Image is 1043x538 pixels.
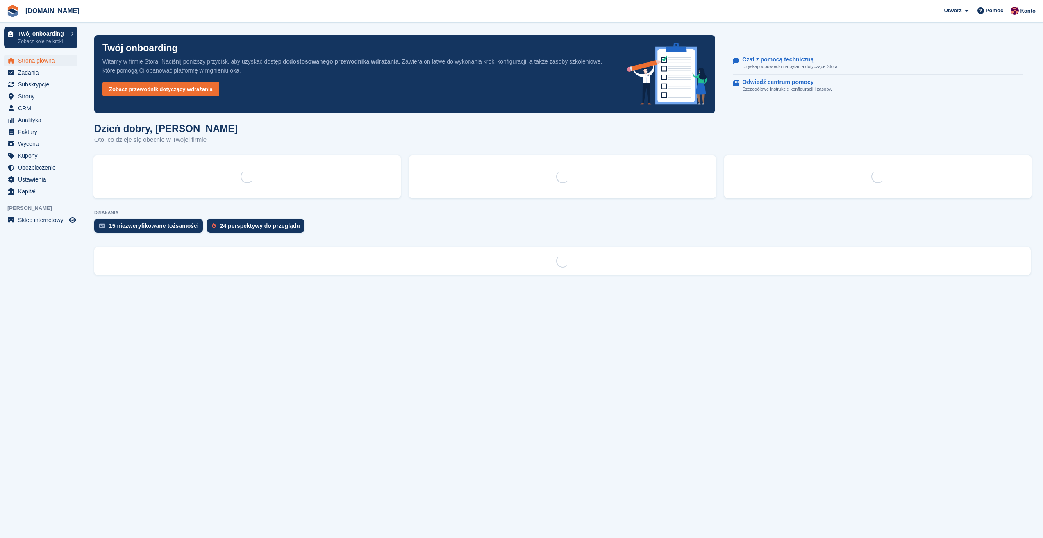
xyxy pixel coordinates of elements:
a: menu [4,114,77,126]
a: 24 perspektywy do przeglądu [207,219,308,237]
a: menu [4,174,77,185]
a: menu [4,102,77,114]
span: Analityka [18,114,67,126]
span: [PERSON_NAME] [7,204,82,212]
a: menu [4,126,77,138]
span: Strona główna [18,55,67,66]
img: verify_identity-adf6edd0f0f0b5bbfe63781bf79b02c33cf7c696d77639b501bdc392416b5a36.svg [99,223,105,228]
strong: dostosowanego przewodnika wdrażania [289,58,399,65]
span: Ustawienia [18,174,67,185]
a: Twój onboarding Zobacz kolejne kroki [4,27,77,48]
p: Czat z pomocą techniczną [742,56,832,63]
img: Mateusz Kacwin [1011,7,1019,15]
a: menu [4,138,77,150]
div: 24 perspektywy do przeglądu [220,222,300,229]
span: Kapitał [18,186,67,197]
a: menu [4,162,77,173]
img: prospect-51fa495bee0391a8d652442698ab0144808aea92771e9ea1ae160a38d050c398.svg [212,223,216,228]
span: Zadania [18,67,67,78]
p: Witamy w firmie Stora! Naciśnij poniższy przycisk, aby uzyskać dostęp do . Zawiera on łatwe do wy... [102,57,614,75]
span: Konto [1020,7,1036,15]
a: Podgląd sklepu [68,215,77,225]
span: Utwórz [944,7,961,15]
a: [DOMAIN_NAME] [22,4,83,18]
a: Odwiedź centrum pomocy Szczegółowe instrukcje konfiguracji i zasoby. [733,75,1023,97]
p: DZIAŁANIA [94,210,1031,216]
p: Oto, co dzieje się obecnie w Twojej firmie [94,135,238,145]
p: Zobacz kolejne kroki [18,38,67,45]
img: onboarding-info-6c161a55d2c0e0a8cae90662b2fe09162a5109e8cc188191df67fb4f79e88e88.svg [627,43,707,105]
span: Wycena [18,138,67,150]
p: Twój onboarding [102,43,178,53]
h1: Dzień dobry, [PERSON_NAME] [94,123,238,134]
p: Uzyskaj odpowiedzi na pytania dotyczące Stora. [742,63,838,70]
a: menu [4,214,77,226]
span: Ubezpieczenie [18,162,67,173]
a: menu [4,67,77,78]
a: menu [4,91,77,102]
a: 15 niezweryfikowane tożsamości [94,219,207,237]
span: Subskrypcje [18,79,67,90]
p: Odwiedź centrum pomocy [742,79,825,86]
a: menu [4,55,77,66]
span: Pomoc [986,7,1003,15]
span: CRM [18,102,67,114]
span: Faktury [18,126,67,138]
p: Twój onboarding [18,31,67,36]
span: Strony [18,91,67,102]
a: menu [4,79,77,90]
p: Szczegółowe instrukcje konfiguracji i zasoby. [742,86,832,93]
img: stora-icon-8386f47178a22dfd0bd8f6a31ec36ba5ce8667c1dd55bd0f319d3a0aa187defe.svg [7,5,19,17]
span: Kupony [18,150,67,161]
a: menu [4,186,77,197]
a: Zobacz przewodnik dotyczący wdrażania [102,82,219,96]
a: menu [4,150,77,161]
a: Czat z pomocą techniczną Uzyskaj odpowiedzi na pytania dotyczące Stora. [733,52,1023,75]
span: Sklep internetowy [18,214,67,226]
div: 15 niezweryfikowane tożsamości [109,222,199,229]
